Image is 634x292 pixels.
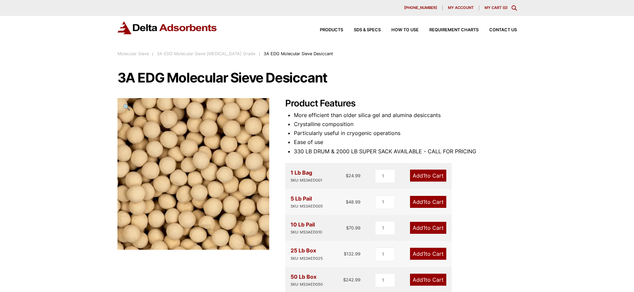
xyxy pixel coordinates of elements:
[123,103,130,111] span: 🔍
[152,51,153,56] span: :
[294,129,517,138] li: Particularly useful in cryogenic operations
[291,272,323,288] div: 50 Lb Box
[291,177,322,184] div: SKU: MS3AEDG01
[294,111,517,120] li: More efficient than older silica gel and alumina desiccants
[410,222,446,234] a: Add1to Cart
[343,277,346,282] span: $
[443,5,479,11] a: My account
[381,28,419,32] a: How to Use
[410,170,446,182] a: Add1to Cart
[346,199,360,205] bdi: 48.99
[489,28,517,32] span: Contact Us
[479,28,517,32] a: Contact Us
[291,168,322,184] div: 1 Lb Bag
[291,220,322,235] div: 10 Lb Pail
[285,98,517,109] h2: Product Features
[346,225,360,230] bdi: 70.99
[423,224,425,231] span: 1
[410,274,446,286] a: Add1to Cart
[346,199,348,205] span: $
[117,71,517,85] h1: 3A EDG Molecular Sieve Desiccant
[354,28,381,32] span: SDS & SPECS
[294,120,517,129] li: Crystalline composition
[346,225,349,230] span: $
[291,246,323,261] div: 25 Lb Box
[291,229,322,235] div: SKU: MS3AEDG10
[344,251,360,256] bdi: 132.99
[291,194,323,210] div: 5 Lb Pail
[346,173,348,178] span: $
[291,255,323,262] div: SKU: MS3AEDG25
[309,28,343,32] a: Products
[410,248,446,260] a: Add1to Cart
[320,28,343,32] span: Products
[291,281,323,288] div: SKU: MS3AEDG50
[157,51,255,56] a: 3A EDG Molecular Sieve [MEDICAL_DATA] Grade
[343,28,381,32] a: SDS & SPECS
[504,5,506,10] span: 0
[343,277,360,282] bdi: 242.99
[423,250,425,257] span: 1
[399,5,443,11] a: [PHONE_NUMBER]
[404,6,437,10] span: [PHONE_NUMBER]
[423,276,425,283] span: 1
[294,138,517,147] li: Ease of use
[391,28,419,32] span: How to Use
[423,172,425,179] span: 1
[264,51,333,56] span: 3A EDG Molecular Sieve Desiccant
[512,5,517,11] div: Toggle Modal Content
[117,51,149,56] a: Molecular Sieve
[117,21,217,34] img: Delta Adsorbents
[291,203,323,210] div: SKU: MS3AEDG05
[344,251,346,256] span: $
[259,51,260,56] span: :
[294,147,517,156] li: 330 LB DRUM & 2000 LB SUPER SACK AVAILABLE - CALL FOR PRICING
[485,5,508,10] a: My Cart (0)
[429,28,479,32] span: Requirement Charts
[448,6,474,10] span: My account
[346,173,360,178] bdi: 24.99
[423,199,425,205] span: 1
[410,196,446,208] a: Add1to Cart
[117,98,136,116] a: View full-screen image gallery
[419,28,479,32] a: Requirement Charts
